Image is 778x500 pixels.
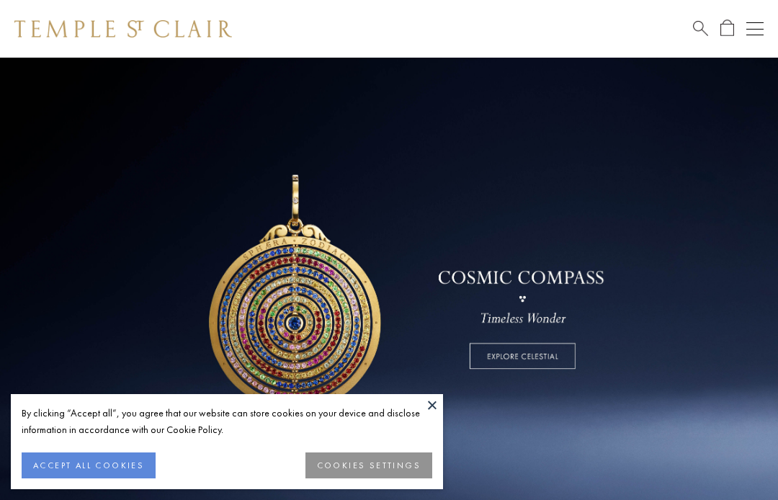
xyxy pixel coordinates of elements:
[746,20,764,37] button: Open navigation
[720,19,734,37] a: Open Shopping Bag
[706,432,764,486] iframe: Gorgias live chat messenger
[14,20,232,37] img: Temple St. Clair
[305,452,432,478] button: COOKIES SETTINGS
[22,452,156,478] button: ACCEPT ALL COOKIES
[22,405,432,438] div: By clicking “Accept all”, you agree that our website can store cookies on your device and disclos...
[693,19,708,37] a: Search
